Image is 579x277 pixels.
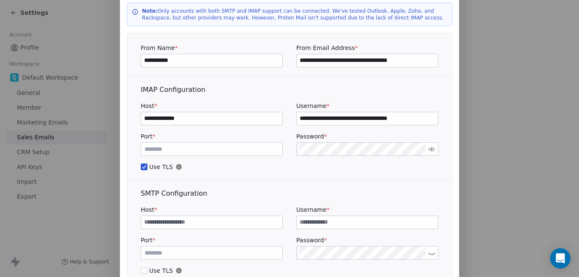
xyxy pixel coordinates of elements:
[141,85,438,95] div: IMAP Configuration
[142,8,158,14] strong: Note:
[141,163,148,171] button: Use TLS
[142,8,447,21] p: Only accounts with both SMTP and IMAP support can be connected. We've tested Outlook, Apple, Zoho...
[296,102,438,110] label: Username
[141,188,438,199] div: SMTP Configuration
[141,102,283,110] label: Host
[296,132,438,141] label: Password
[141,132,283,141] label: Port
[296,236,438,244] label: Password
[141,236,283,244] label: Port
[141,44,283,52] label: From Name
[141,205,283,214] label: Host
[296,44,438,52] label: From Email Address
[141,266,438,275] span: Use TLS
[141,163,438,171] span: Use TLS
[296,205,438,214] label: Username
[141,266,148,275] button: Use TLS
